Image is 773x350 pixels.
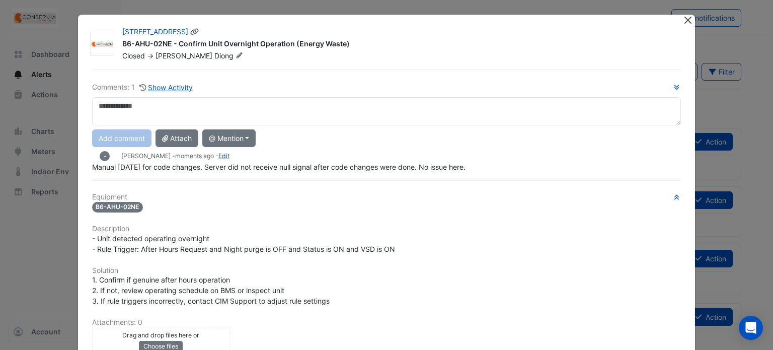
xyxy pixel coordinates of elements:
[122,39,671,51] div: B6-AHU-02NE - Confirm Unit Overnight Operation (Energy Waste)
[190,27,199,36] span: Copy link to clipboard
[147,51,153,60] span: ->
[214,51,245,61] span: Diong
[156,51,212,60] span: [PERSON_NAME]
[92,234,395,253] span: - Unit detected operating overnight - Rule Trigger: After Hours Request and Night purge is OFF an...
[175,152,214,160] span: 2025-09-15 09:32:01
[92,193,681,201] h6: Equipment
[202,129,256,147] button: @ Mention
[122,51,145,60] span: Closed
[682,15,693,25] button: Close
[92,318,681,327] h6: Attachments: 0
[92,275,330,305] span: 1. Confirm if genuine after hours operation 2. If not, review operating schedule on BMS or inspec...
[91,39,114,49] img: Conservia
[92,202,143,213] span: B6-AHU-02NE
[139,82,194,93] button: Show Activity
[92,163,466,171] span: Manual [DATE] for code changes. Server did not receive null signal after code changes were done. ...
[92,225,681,233] h6: Description
[156,129,198,147] button: Attach
[121,152,229,161] small: [PERSON_NAME] - -
[739,316,763,340] div: Open Intercom Messenger
[92,266,681,275] h6: Solution
[122,331,199,339] small: Drag and drop files here or
[218,152,229,160] a: Edit
[122,27,188,36] a: [STREET_ADDRESS]
[103,153,106,160] span: -
[92,82,194,93] div: Comments: 1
